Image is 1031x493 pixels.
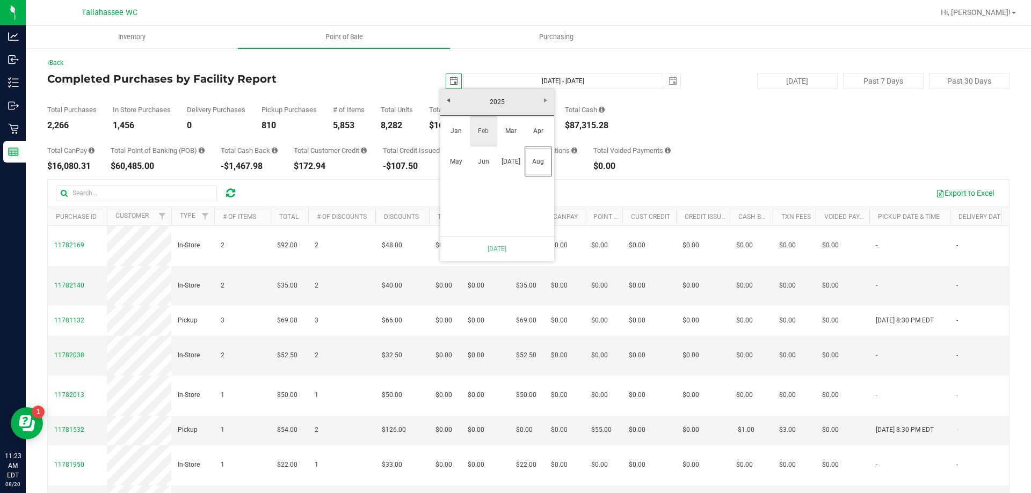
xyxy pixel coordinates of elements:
[468,460,484,470] span: $0.00
[822,460,839,470] span: $0.00
[941,8,1011,17] span: Hi, [PERSON_NAME]!
[315,460,318,470] span: 1
[54,241,84,249] span: 11782169
[26,26,238,48] a: Inventory
[956,390,958,400] span: -
[876,350,877,360] span: -
[497,117,525,145] a: Mar
[822,240,839,251] span: $0.00
[593,162,671,171] div: $0.00
[593,147,671,154] div: Total Voided Payments
[685,213,729,220] a: Credit Issued
[956,315,958,326] span: -
[593,213,670,220] a: Point of Banking (POB)
[591,350,608,360] span: $0.00
[446,73,461,89] span: select
[178,460,200,470] span: In-Store
[468,281,484,291] span: $0.00
[113,106,171,113] div: In Store Purchases
[440,94,555,111] a: 2025
[294,162,367,171] div: $172.94
[315,350,318,360] span: 2
[54,282,84,289] span: 11782140
[178,281,200,291] span: In-Store
[315,240,318,251] span: 2
[89,147,95,154] i: Sum of the successful, non-voided CanPay payment transactions for all purchases in the date range.
[591,315,608,326] span: $0.00
[779,281,796,291] span: $0.00
[8,123,19,134] inline-svg: Retail
[82,8,137,17] span: Tallahassee WC
[111,147,205,154] div: Total Point of Banking (POB)
[442,117,470,145] a: Jan
[956,281,958,291] span: -
[8,31,19,42] inline-svg: Analytics
[382,390,402,400] span: $50.00
[262,106,317,113] div: Pickup Purchases
[315,425,318,435] span: 2
[779,350,796,360] span: $0.00
[315,390,318,400] span: 1
[591,425,612,435] span: $55.00
[736,240,753,251] span: $0.00
[516,350,536,360] span: $52.50
[384,213,419,220] a: Discounts
[199,147,205,154] i: Sum of the successful, non-voided point-of-banking payment transactions, both via payment termina...
[221,460,224,470] span: 1
[382,315,402,326] span: $66.00
[277,350,297,360] span: $52.50
[438,213,450,220] a: Tax
[111,162,205,171] div: $60,485.00
[876,460,877,470] span: -
[47,147,95,154] div: Total CanPay
[440,92,457,108] a: Previous
[382,460,402,470] span: $33.00
[876,240,877,251] span: -
[571,147,577,154] i: Sum of all round-up-to-next-dollar total price adjustments for all purchases in the date range.
[683,460,699,470] span: $0.00
[525,117,552,145] a: Apr
[551,460,568,470] span: $0.00
[8,146,19,157] inline-svg: Reports
[11,407,43,439] iframe: Resource center
[516,281,536,291] span: $35.00
[553,213,578,220] a: CanPay
[631,213,670,220] a: Cust Credit
[315,281,318,291] span: 2
[54,317,84,324] span: 11781132
[47,162,95,171] div: $16,080.31
[551,350,568,360] span: $0.00
[221,240,224,251] span: 2
[878,213,940,220] a: Pickup Date & Time
[56,185,217,201] input: Search...
[565,121,608,130] div: $87,315.28
[516,390,536,400] span: $50.00
[317,213,367,220] a: # of Discounts
[435,281,452,291] span: $0.00
[47,106,97,113] div: Total Purchases
[591,390,608,400] span: $0.00
[435,425,452,435] span: $0.00
[929,184,1001,202] button: Export to Excel
[383,162,447,171] div: -$107.50
[154,207,171,225] a: Filter
[221,350,224,360] span: 2
[8,100,19,111] inline-svg: Outbound
[262,121,317,130] div: 810
[333,121,365,130] div: 5,853
[629,281,645,291] span: $0.00
[779,315,796,326] span: $0.00
[736,425,754,435] span: -$1.00
[779,425,796,435] span: $3.00
[497,148,525,175] a: [DATE]
[277,390,297,400] span: $50.00
[779,240,796,251] span: $0.00
[381,121,413,130] div: 8,282
[382,281,402,291] span: $40.00
[551,281,568,291] span: $0.00
[54,426,84,433] span: 11781532
[382,240,402,251] span: $48.00
[516,460,536,470] span: $22.00
[551,390,568,400] span: $0.00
